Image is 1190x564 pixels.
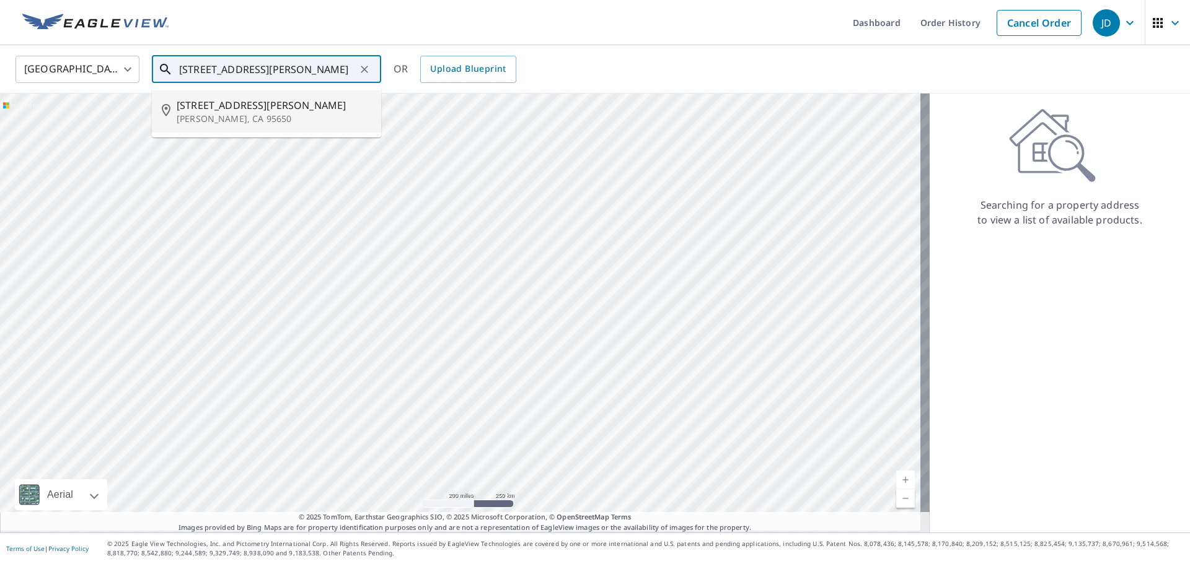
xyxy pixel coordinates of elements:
[420,56,516,83] a: Upload Blueprint
[430,61,506,77] span: Upload Blueprint
[896,471,915,489] a: Current Level 5, Zoom In
[15,52,139,87] div: [GEOGRAPHIC_DATA]
[394,56,516,83] div: OR
[177,98,371,113] span: [STREET_ADDRESS][PERSON_NAME]
[43,479,77,510] div: Aerial
[22,14,169,32] img: EV Logo
[356,61,373,78] button: Clear
[299,512,632,523] span: © 2025 TomTom, Earthstar Geographics SIO, © 2025 Microsoft Corporation, ©
[997,10,1082,36] a: Cancel Order
[107,539,1184,558] p: © 2025 Eagle View Technologies, Inc. and Pictometry International Corp. All Rights Reserved. Repo...
[15,479,107,510] div: Aerial
[6,544,45,553] a: Terms of Use
[977,197,1143,227] p: Searching for a property address to view a list of available products.
[896,489,915,508] a: Current Level 5, Zoom Out
[557,512,609,521] a: OpenStreetMap
[179,52,356,87] input: Search by address or latitude-longitude
[48,544,89,553] a: Privacy Policy
[177,113,371,125] p: [PERSON_NAME], CA 95650
[611,512,632,521] a: Terms
[6,545,89,552] p: |
[1093,9,1120,37] div: JD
